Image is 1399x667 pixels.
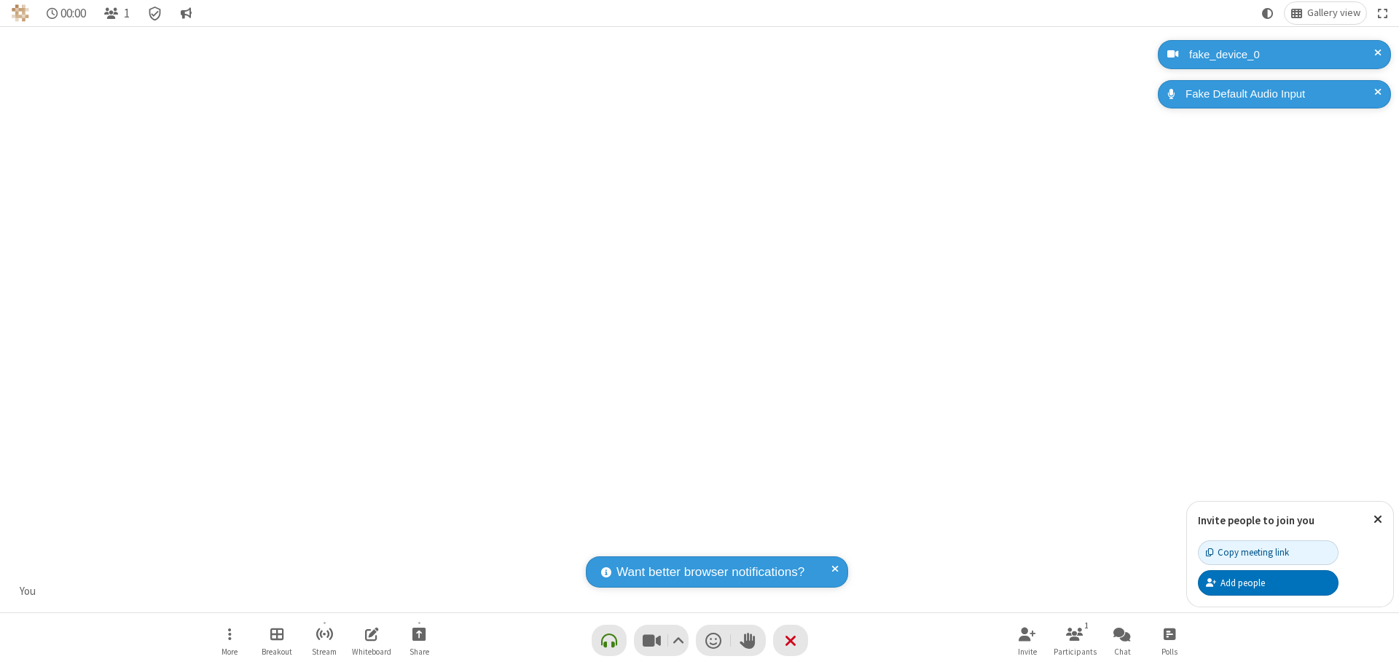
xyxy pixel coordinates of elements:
[1206,545,1289,559] div: Copy meeting link
[312,647,337,656] span: Stream
[41,2,93,24] div: Timer
[1285,2,1366,24] button: Change layout
[1161,647,1177,656] span: Polls
[15,583,42,600] div: You
[1006,620,1049,661] button: Invite participants (⌘+Shift+I)
[222,647,238,656] span: More
[1363,502,1393,537] button: Close popover
[397,620,441,661] button: Start sharing
[634,625,689,656] button: Stop video (⌘+Shift+V)
[174,2,197,24] button: Conversation
[1198,540,1339,565] button: Copy meeting link
[409,647,429,656] span: Share
[1053,620,1097,661] button: Open participant list
[1198,570,1339,595] button: Add people
[141,2,169,24] div: Meeting details Encryption enabled
[98,2,136,24] button: Open participant list
[668,625,688,656] button: Video setting
[1180,86,1380,103] div: Fake Default Audio Input
[1054,647,1097,656] span: Participants
[731,625,766,656] button: Raise hand
[1372,2,1394,24] button: Fullscreen
[352,647,391,656] span: Whiteboard
[1081,619,1093,632] div: 1
[255,620,299,661] button: Manage Breakout Rooms
[592,625,627,656] button: Connect your audio
[1256,2,1280,24] button: Using system theme
[1148,620,1191,661] button: Open poll
[773,625,808,656] button: End or leave meeting
[1114,647,1131,656] span: Chat
[124,7,130,20] span: 1
[262,647,292,656] span: Breakout
[208,620,251,661] button: Open menu
[1100,620,1144,661] button: Open chat
[1307,7,1360,19] span: Gallery view
[1184,47,1380,63] div: fake_device_0
[1198,513,1314,527] label: Invite people to join you
[1018,647,1037,656] span: Invite
[12,4,29,22] img: QA Selenium DO NOT DELETE OR CHANGE
[302,620,346,661] button: Start streaming
[616,563,804,582] span: Want better browser notifications?
[60,7,86,20] span: 00:00
[350,620,393,661] button: Open shared whiteboard
[696,625,731,656] button: Send a reaction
